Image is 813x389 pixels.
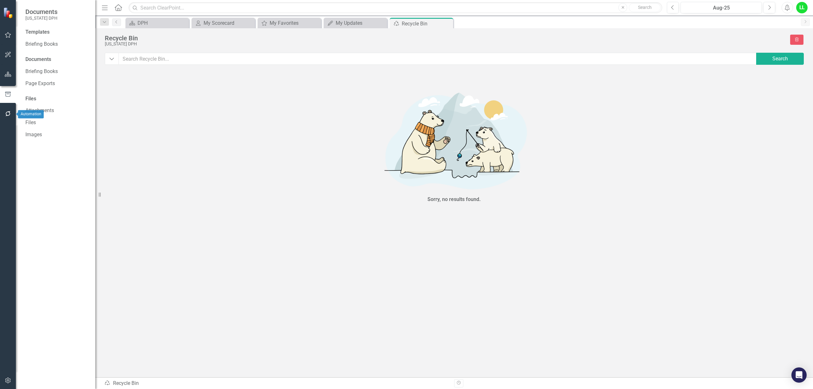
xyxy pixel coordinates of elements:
div: [US_STATE] DPH [105,42,787,46]
a: Files [25,119,89,126]
div: Sorry, no results found. [427,196,481,203]
a: DPH [127,19,187,27]
div: Recycle Bin [104,380,449,387]
div: My Updates [336,19,386,27]
span: Documents [25,8,57,16]
div: Documents [25,56,89,63]
a: Briefing Books [25,68,89,75]
button: LL [796,2,808,13]
div: Templates [25,29,89,36]
span: Search [638,5,652,10]
div: Files [25,95,89,103]
div: Aug-25 [683,4,760,12]
div: My Scorecard [204,19,253,27]
div: DPH [138,19,187,27]
a: Images [25,131,89,138]
a: Page Exports [25,80,89,87]
a: My Updates [325,19,386,27]
div: Recycle Bin [402,20,452,28]
input: Search Recycle Bin... [118,53,757,65]
input: Search ClearPoint... [129,2,662,13]
button: Aug-25 [681,2,762,13]
a: Briefing Books [25,41,89,48]
small: [US_STATE] DPH [25,16,57,21]
img: No results found [359,85,549,194]
div: Recycle Bin [105,35,787,42]
div: Open Intercom Messenger [791,367,807,383]
img: ClearPoint Strategy [3,7,14,18]
button: Search [756,53,804,65]
a: My Scorecard [193,19,253,27]
div: My Favorites [270,19,319,27]
a: Attachments [25,107,89,114]
a: My Favorites [259,19,319,27]
div: Automation [18,110,44,118]
button: Search [629,3,661,12]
